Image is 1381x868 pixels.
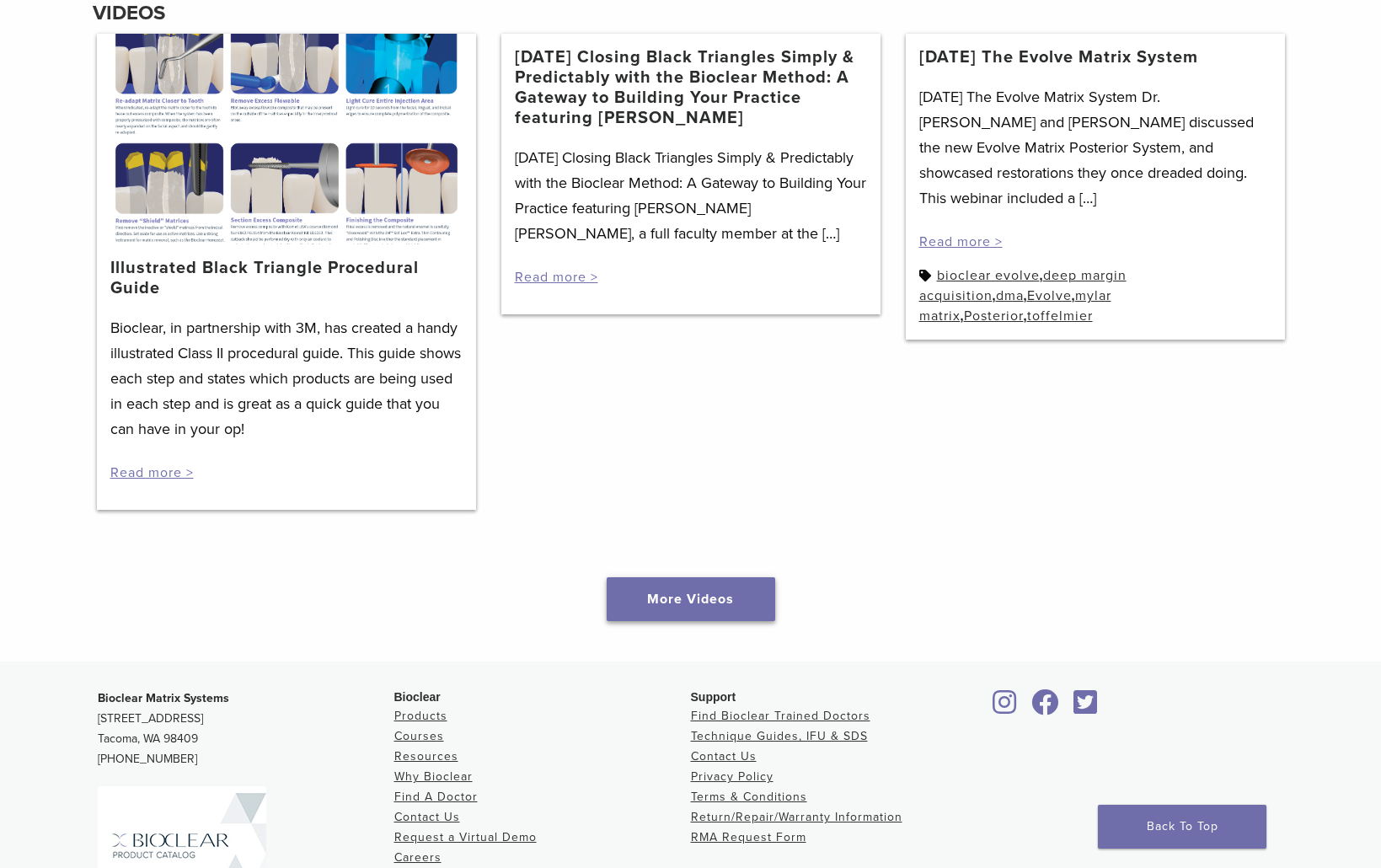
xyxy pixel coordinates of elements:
[394,769,473,784] a: Why Bioclear
[691,709,870,723] a: Find Bioclear Trained Doctors
[691,729,868,743] a: Technique Guides, IFU & SDS
[1027,308,1093,324] a: toffelmier
[607,577,775,621] a: More Videos
[110,258,463,298] a: Illustrated Black Triangle Procedural Guide
[691,769,773,784] a: Privacy Policy
[394,709,447,723] a: Products
[1027,287,1072,304] a: Evolve
[394,749,458,764] a: Resources
[515,269,598,286] a: Read more >
[98,689,394,769] p: [STREET_ADDRESS] Tacoma, WA 98409 [PHONE_NUMBER]
[691,749,757,764] a: Contact Us
[394,830,537,844] a: Request a Virtual Demo
[988,699,1023,716] a: Bioclear
[691,690,736,704] span: Support
[691,790,807,804] a: Terms & Conditions
[937,267,1040,284] a: bioclear evolve
[919,47,1198,67] a: [DATE] The Evolve Matrix System
[996,287,1024,304] a: dma
[394,790,478,804] a: Find A Doctor
[1068,699,1104,716] a: Bioclear
[515,145,867,246] p: [DATE] Closing Black Triangles Simply & Predictably with the Bioclear Method: A Gateway to Buildi...
[394,850,442,865] a: Careers
[110,315,463,442] p: Bioclear, in partnership with 3M, has created a handy illustrated Class II procedural guide. This...
[1026,699,1065,716] a: Bioclear
[919,84,1271,211] p: [DATE] The Evolve Matrix System Dr. [PERSON_NAME] and [PERSON_NAME] discussed the new Evolve Matr...
[394,690,441,704] span: Bioclear
[394,810,460,824] a: Contact Us
[964,308,1024,324] a: Posterior
[919,233,1003,250] a: Read more >
[110,464,194,481] a: Read more >
[394,729,444,743] a: Courses
[919,265,1271,326] div: , , , , , ,
[691,830,806,844] a: RMA Request Form
[515,47,867,128] a: [DATE] Closing Black Triangles Simply & Predictably with the Bioclear Method: A Gateway to Buildi...
[98,691,229,705] strong: Bioclear Matrix Systems
[1098,805,1266,849] a: Back To Top
[691,810,902,824] a: Return/Repair/Warranty Information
